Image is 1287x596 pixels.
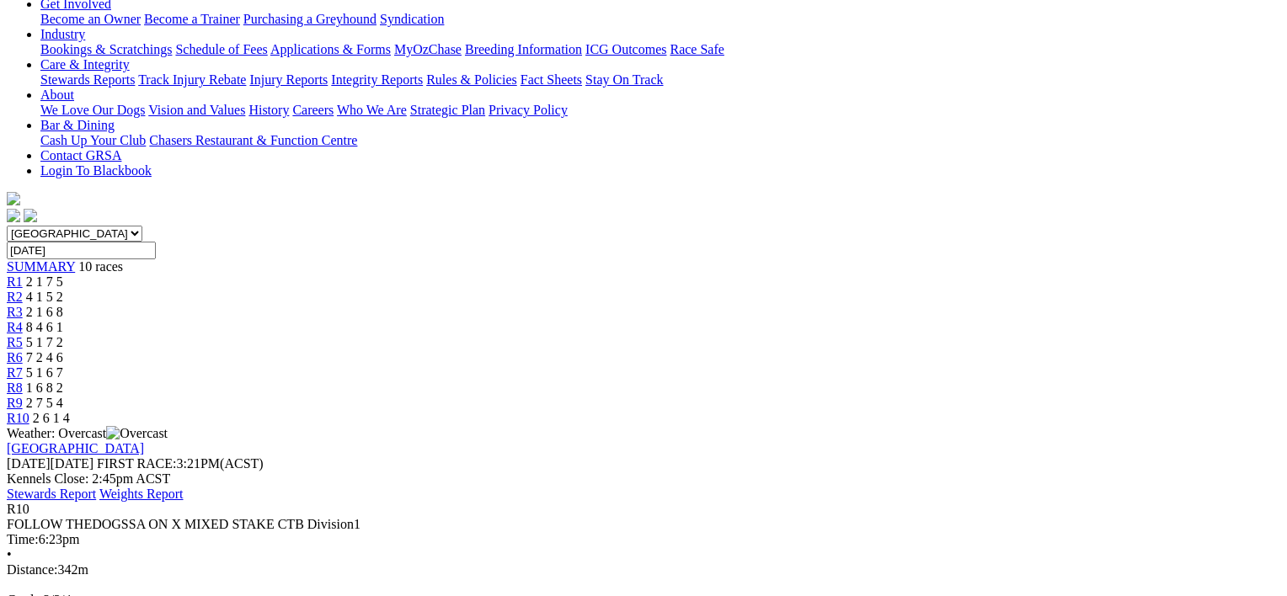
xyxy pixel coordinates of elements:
span: [DATE] [7,456,93,471]
span: Time: [7,532,39,546]
a: R7 [7,365,23,380]
a: R4 [7,320,23,334]
a: Purchasing a Greyhound [243,12,376,26]
a: Stewards Report [7,487,96,501]
span: 3:21PM(ACST) [97,456,264,471]
div: Kennels Close: 2:45pm ACST [7,471,1268,487]
a: Become an Owner [40,12,141,26]
a: Contact GRSA [40,148,121,162]
a: MyOzChase [394,42,462,56]
a: R5 [7,335,23,349]
a: Applications & Forms [270,42,391,56]
div: Care & Integrity [40,72,1268,88]
a: SUMMARY [7,259,75,274]
a: Chasers Restaurant & Function Centre [149,133,357,147]
a: Schedule of Fees [175,42,267,56]
a: Weights Report [99,487,184,501]
a: R3 [7,305,23,319]
span: 7 2 4 6 [26,350,63,365]
a: Injury Reports [249,72,328,87]
a: R10 [7,411,29,425]
span: Distance: [7,562,57,577]
span: • [7,547,12,561]
span: 4 1 5 2 [26,290,63,304]
div: Industry [40,42,1268,57]
div: Get Involved [40,12,1268,27]
a: We Love Our Dogs [40,103,145,117]
a: Race Safe [670,42,724,56]
span: 2 6 1 4 [33,411,70,425]
span: 1 6 8 2 [26,380,63,395]
div: Bar & Dining [40,133,1268,148]
a: Syndication [380,12,444,26]
span: 2 7 5 4 [26,396,63,410]
a: Become a Trainer [144,12,240,26]
a: Careers [292,103,334,117]
a: Care & Integrity [40,57,130,72]
a: Stewards Reports [40,72,135,87]
img: facebook.svg [7,209,20,222]
span: 5 1 6 7 [26,365,63,380]
span: Weather: Overcast [7,426,168,440]
span: 10 races [78,259,123,274]
a: Strategic Plan [410,103,485,117]
a: Who We Are [337,103,407,117]
div: 6:23pm [7,532,1268,547]
a: Privacy Policy [489,103,568,117]
a: [GEOGRAPHIC_DATA] [7,441,144,455]
a: Cash Up Your Club [40,133,146,147]
img: logo-grsa-white.png [7,192,20,205]
a: Bookings & Scratchings [40,42,172,56]
span: [DATE] [7,456,51,471]
a: Vision and Values [148,103,245,117]
a: History [248,103,289,117]
a: Login To Blackbook [40,163,152,178]
a: Integrity Reports [331,72,423,87]
span: FIRST RACE: [97,456,176,471]
a: About [40,88,74,102]
a: R1 [7,274,23,289]
span: 2 1 7 5 [26,274,63,289]
a: Rules & Policies [426,72,517,87]
a: Breeding Information [465,42,582,56]
a: Track Injury Rebate [138,72,246,87]
div: FOLLOW THEDOGSSA ON X MIXED STAKE CTB Division1 [7,517,1268,532]
div: About [40,103,1268,118]
span: 5 1 7 2 [26,335,63,349]
a: R8 [7,380,23,395]
div: 342m [7,562,1268,577]
a: R6 [7,350,23,365]
a: R9 [7,396,23,410]
a: Bar & Dining [40,118,115,132]
a: Fact Sheets [521,72,582,87]
a: Stay On Track [585,72,663,87]
img: Overcast [106,426,168,441]
span: R10 [7,502,29,516]
a: Industry [40,27,85,41]
img: twitter.svg [24,209,37,222]
a: ICG Outcomes [585,42,666,56]
a: R2 [7,290,23,304]
span: 8 4 6 1 [26,320,63,334]
input: Select date [7,242,156,259]
span: 2 1 6 8 [26,305,63,319]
